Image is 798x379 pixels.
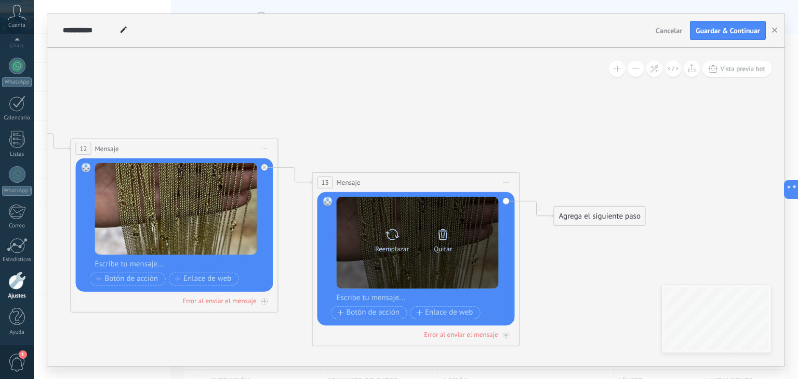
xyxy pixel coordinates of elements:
span: Mensaje [95,143,119,153]
span: Botón de acción [338,308,400,317]
span: 12 [79,144,87,153]
div: Agrega el siguiente paso [554,207,645,224]
div: Reemplazar [375,245,409,253]
img: WhatsApp Whatcrm [12,170,22,179]
span: Enlace de web [416,308,473,317]
span: 1 [19,350,27,359]
span: Guardar & Continuar [696,27,760,34]
div: Calendario [2,115,32,121]
span: Enlace de web [175,275,231,283]
div: WhatsApp Whatcrm [2,186,32,196]
span: Mensaje [337,177,361,187]
button: Vista previa bot [702,61,772,77]
div: Error al enviar el mensaje [424,330,498,339]
button: Guardar & Continuar [690,21,766,40]
div: Estadísticas [2,256,32,263]
img: 98abf560-f5da-4435-ba39-da1bac8332c1 [95,163,257,254]
button: Botón de acción [331,306,407,319]
button: Enlace de web [410,306,480,319]
span: Cuenta [8,22,25,29]
span: Vista previa bot [720,64,765,73]
button: Enlace de web [168,272,238,285]
div: Listas [2,151,32,158]
button: Cancelar [651,23,686,38]
div: Ayuda [2,329,32,336]
span: 13 [321,178,328,187]
div: Correo [2,223,32,229]
span: Cancelar [656,26,682,35]
span: Botón de acción [96,275,158,283]
div: Ajustes [2,293,32,300]
button: Botón de acción [90,272,166,285]
div: WhatsApp [2,77,32,87]
div: Quitar [434,245,452,253]
div: Error al enviar el mensaje [182,296,256,305]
